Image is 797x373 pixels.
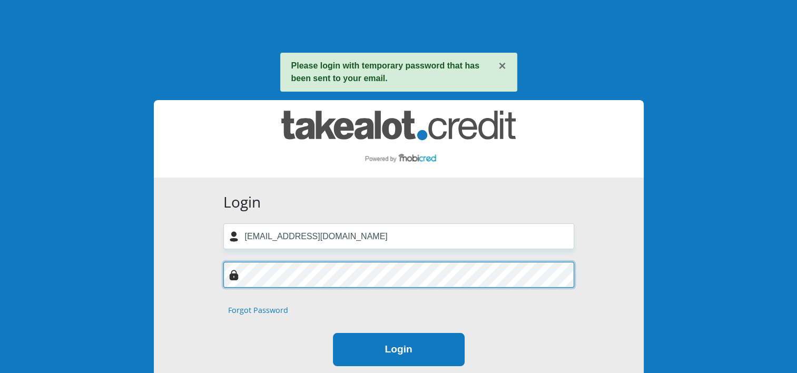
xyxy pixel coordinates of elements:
input: Username [223,223,574,249]
img: Image [229,270,239,280]
strong: Please login with temporary password that has been sent to your email. [291,61,479,83]
img: takealot_credit logo [281,111,516,167]
a: Forgot Password [228,305,288,316]
button: Login [333,333,465,366]
img: user-icon image [229,231,239,242]
h3: Login [223,193,574,211]
button: × [498,60,506,72]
